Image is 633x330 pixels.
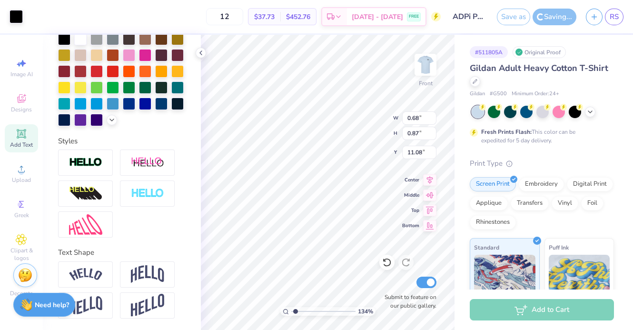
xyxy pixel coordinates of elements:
div: Screen Print [470,177,516,191]
div: Original Proof [513,46,566,58]
img: Free Distort [69,214,102,235]
div: Print Type [470,158,614,169]
span: [DATE] - [DATE] [352,12,403,22]
span: Greek [14,211,29,219]
span: Middle [402,192,419,199]
img: Puff Ink [549,255,610,302]
img: Rise [131,294,164,317]
span: FREE [409,13,419,20]
img: Negative Space [131,188,164,199]
span: Clipart & logos [5,247,38,262]
span: Bottom [402,222,419,229]
span: Minimum Order: 24 + [512,90,559,98]
div: This color can be expedited for 5 day delivery. [481,128,598,145]
input: – – [206,8,243,25]
span: $452.76 [286,12,310,22]
strong: Need help? [35,300,69,310]
span: RS [610,11,619,22]
img: Stroke [69,157,102,168]
label: Submit to feature on our public gallery. [379,293,436,310]
div: Transfers [511,196,549,210]
span: Gildan [470,90,485,98]
span: Standard [474,242,499,252]
span: Add Text [10,141,33,149]
div: Text Shape [58,247,186,258]
img: Arc [69,268,102,281]
img: Standard [474,255,535,302]
img: Flag [69,296,102,315]
span: Gildan Adult Heavy Cotton T-Shirt [470,62,608,74]
span: Image AI [10,70,33,78]
div: Front [419,79,433,88]
div: Vinyl [552,196,578,210]
span: Upload [12,176,31,184]
div: Embroidery [519,177,564,191]
span: Center [402,177,419,183]
span: Top [402,207,419,214]
div: Applique [470,196,508,210]
span: # G500 [490,90,507,98]
img: Arch [131,265,164,283]
div: Digital Print [567,177,613,191]
div: Rhinestones [470,215,516,230]
strong: Fresh Prints Flash: [481,128,532,136]
img: 3d Illusion [69,186,102,201]
img: Front [416,55,435,74]
input: Untitled Design [445,7,492,26]
span: $37.73 [254,12,275,22]
span: Puff Ink [549,242,569,252]
div: # 511805A [470,46,508,58]
a: RS [605,9,623,25]
span: 134 % [358,307,373,316]
img: Shadow [131,157,164,169]
span: Designs [11,106,32,113]
div: Foil [581,196,603,210]
span: Decorate [10,290,33,297]
div: Styles [58,136,186,147]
